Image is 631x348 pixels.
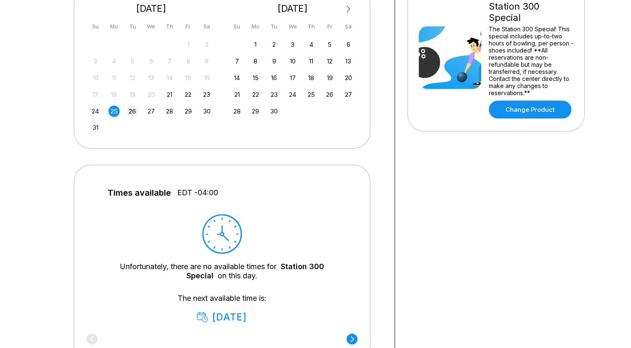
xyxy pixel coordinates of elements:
[250,55,261,67] div: Choose Monday, September 8th, 2025
[164,89,175,100] div: Choose Thursday, August 21st, 2025
[269,21,280,32] div: Tu
[287,72,298,83] div: Choose Wednesday, September 17th, 2025
[201,89,212,100] div: Choose Saturday, August 23rd, 2025
[89,38,214,134] div: month 2025-08
[343,89,354,100] div: Choose Saturday, September 27th, 2025
[108,89,120,100] div: Not available Monday, August 18th, 2025
[108,72,120,83] div: Not available Monday, August 11th, 2025
[201,72,212,83] div: Not available Saturday, August 16th, 2025
[108,106,120,117] div: Choose Monday, August 25th, 2025
[343,55,354,67] div: Choose Saturday, September 13th, 2025
[324,21,335,32] div: Fr
[164,106,175,117] div: Choose Thursday, August 28th, 2025
[183,89,194,100] div: Choose Friday, August 22nd, 2025
[342,3,355,16] button: Next Month
[489,25,573,96] div: The Station 300 Special! This special includes up-to-two hours of bowling, per person - shoes inc...
[197,311,247,323] div: [DATE]
[90,89,101,100] div: Not available Sunday, August 17th, 2025
[324,89,335,100] div: Choose Friday, September 26th, 2025
[186,262,324,280] a: Station 300 Special
[108,55,120,67] div: Not available Monday, August 4th, 2025
[183,106,194,117] div: Choose Friday, August 29th, 2025
[99,262,345,280] div: Unfortunately, there are no available times for on this day.
[127,89,138,100] div: Not available Tuesday, August 19th, 2025
[231,89,243,100] div: Choose Sunday, September 21st, 2025
[183,21,194,32] div: Fr
[287,89,298,100] div: Choose Wednesday, September 24th, 2025
[269,55,280,67] div: Choose Tuesday, September 9th, 2025
[146,106,157,117] div: Choose Wednesday, August 27th, 2025
[343,72,354,83] div: Choose Saturday, September 20th, 2025
[269,106,280,117] div: Choose Tuesday, September 30th, 2025
[146,89,157,100] div: Not available Wednesday, August 20th, 2025
[146,72,157,83] div: Not available Wednesday, August 13th, 2025
[231,55,243,67] div: Choose Sunday, September 7th, 2025
[201,39,212,50] div: Not available Saturday, August 2nd, 2025
[146,21,157,32] div: We
[164,55,175,67] div: Not available Thursday, August 7th, 2025
[231,21,243,32] div: Su
[306,55,317,67] div: Choose Thursday, September 11th, 2025
[164,21,175,32] div: Th
[231,106,243,117] div: Choose Sunday, September 28th, 2025
[489,101,571,119] a: Change Product
[201,106,212,117] div: Choose Saturday, August 30th, 2025
[343,21,354,32] div: Sa
[250,106,261,117] div: Choose Monday, September 29th, 2025
[90,122,101,133] div: Choose Sunday, August 31st, 2025
[343,39,354,50] div: Choose Saturday, September 6th, 2025
[231,72,243,83] div: Choose Sunday, September 14th, 2025
[250,39,261,50] div: Choose Monday, September 1st, 2025
[127,106,138,117] div: Choose Tuesday, August 26th, 2025
[269,39,280,50] div: Choose Tuesday, September 2nd, 2025
[90,21,101,32] div: Su
[108,21,120,32] div: Mo
[90,72,101,83] div: Not available Sunday, August 10th, 2025
[99,294,345,323] div: The next available time is:
[250,72,261,83] div: Choose Monday, September 15th, 2025
[306,72,317,83] div: Choose Thursday, September 18th, 2025
[269,89,280,100] div: Choose Tuesday, September 23rd, 2025
[287,55,298,67] div: Choose Wednesday, September 10th, 2025
[127,55,138,67] div: Not available Tuesday, August 5th, 2025
[419,26,481,89] img: Station 300 Special
[201,55,212,67] div: Not available Saturday, August 9th, 2025
[287,21,298,32] div: We
[177,188,218,197] span: EDT -04:00
[324,39,335,50] div: Choose Friday, September 5th, 2025
[108,188,171,197] span: Times available
[324,72,335,83] div: Choose Friday, September 19th, 2025
[90,106,101,117] div: Choose Sunday, August 24th, 2025
[201,21,212,32] div: Sa
[306,21,317,32] div: Th
[228,3,357,14] div: [DATE]
[287,39,298,50] div: Choose Wednesday, September 3rd, 2025
[146,55,157,67] div: Not available Wednesday, August 6th, 2025
[164,72,175,83] div: Not available Thursday, August 14th, 2025
[127,72,138,83] div: Not available Tuesday, August 12th, 2025
[324,55,335,67] div: Choose Friday, September 12th, 2025
[87,3,216,14] div: [DATE]
[90,55,101,67] div: Not available Sunday, August 3rd, 2025
[230,38,355,117] div: month 2025-09
[250,89,261,100] div: Choose Monday, September 22nd, 2025
[127,21,138,32] div: Tu
[306,39,317,50] div: Choose Thursday, September 4th, 2025
[306,89,317,100] div: Choose Thursday, September 25th, 2025
[183,55,194,67] div: Not available Friday, August 8th, 2025
[183,72,194,83] div: Not available Friday, August 15th, 2025
[183,39,194,50] div: Not available Friday, August 1st, 2025
[269,72,280,83] div: Choose Tuesday, September 16th, 2025
[489,1,573,23] div: Station 300 Special
[250,21,261,32] div: Mo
